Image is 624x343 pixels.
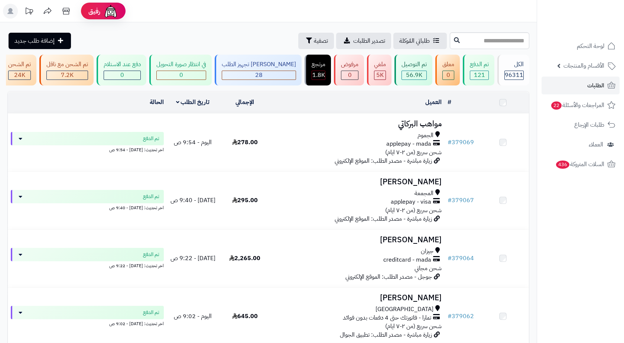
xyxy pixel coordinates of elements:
[88,7,100,16] span: رفيق
[474,71,485,80] span: 121
[9,71,30,80] div: 24023
[341,71,358,80] div: 0
[148,55,213,85] a: في انتظار صورة التحويل 0
[20,4,38,20] a: تحديثات المنصة
[312,71,325,80] div: 1836
[170,254,215,263] span: [DATE] - 9:22 ص
[157,71,206,80] div: 0
[542,155,620,173] a: السلات المتروكة436
[470,60,489,69] div: تم الدفع
[365,55,393,85] a: ملغي 5K
[298,33,334,49] button: تصفية
[104,71,140,80] div: 0
[11,145,164,153] div: اخر تحديث: [DATE] - 9:54 ص
[340,330,432,339] span: زيارة مباشرة - مصدر الطلب: تطبيق الجوال
[143,135,159,142] span: تم الدفع
[573,10,617,25] img: logo-2.png
[353,36,385,45] span: تصدير الطلبات
[143,193,159,200] span: تم الدفع
[415,189,433,198] span: المجمعة
[496,55,531,85] a: الكل96311
[448,196,452,205] span: #
[143,251,159,258] span: تم الدفع
[314,36,328,45] span: تصفية
[104,60,141,69] div: دفع عند الاستلام
[176,98,210,107] a: تاريخ الطلب
[587,80,604,91] span: الطلبات
[425,98,442,107] a: العميل
[274,120,442,128] h3: مواهب البركاتي
[232,312,258,321] span: 645.00
[563,61,604,71] span: الأقسام والمنتجات
[542,77,620,94] a: الطلبات
[9,33,71,49] a: إضافة طلب جديد
[374,60,386,69] div: ملغي
[391,198,431,206] span: applepay - visa
[14,71,25,80] span: 24K
[335,214,432,223] span: زيارة مباشرة - مصدر الطلب: الموقع الإلكتروني
[461,55,496,85] a: تم الدفع 121
[143,309,159,316] span: تم الدفع
[448,138,452,147] span: #
[174,138,212,147] span: اليوم - 9:54 ص
[448,138,474,147] a: #379069
[385,206,442,215] span: شحن سريع (من ٢-٧ ايام)
[341,60,358,69] div: مرفوض
[11,203,164,211] div: اخر تحديث: [DATE] - 9:40 ص
[46,60,88,69] div: تم الشحن مع ناقل
[385,322,442,331] span: شحن سريع (من ٢-٧ ايام)
[335,156,432,165] span: زيارة مباشرة - مصدر الطلب: الموقع الإلكتروني
[551,101,562,110] span: 22
[448,312,474,321] a: #379062
[38,55,95,85] a: تم الشحن مع ناقل 7.2K
[11,261,164,269] div: اخر تحديث: [DATE] - 9:22 ص
[120,71,124,80] span: 0
[406,71,422,80] span: 56.9K
[448,254,452,263] span: #
[312,60,325,69] div: مرتجع
[179,71,183,80] span: 0
[332,55,365,85] a: مرفوض 0
[213,55,303,85] a: [PERSON_NAME] تجهيز الطلب 28
[402,71,426,80] div: 56949
[555,159,604,169] span: السلات المتروكة
[577,41,604,51] span: لوحة التحكم
[415,264,442,273] span: شحن مجاني
[448,254,474,263] a: #379064
[274,236,442,244] h3: [PERSON_NAME]
[376,71,384,80] span: 5K
[434,55,461,85] a: معلق 0
[421,247,433,256] span: جيزان
[376,305,433,314] span: [GEOGRAPHIC_DATA]
[393,55,434,85] a: تم التوصيل 56.9K
[14,36,55,45] span: إضافة طلب جديد
[542,136,620,153] a: العملاء
[47,71,88,80] div: 7222
[336,33,391,49] a: تصدير الطلبات
[374,71,386,80] div: 4995
[150,98,164,107] a: الحالة
[470,71,488,80] div: 121
[312,71,325,80] span: 1.8K
[574,120,604,130] span: طلبات الإرجاع
[448,312,452,321] span: #
[156,60,206,69] div: في انتظار صورة التحويل
[504,60,524,69] div: الكل
[348,71,352,80] span: 0
[222,71,296,80] div: 28
[222,60,296,69] div: [PERSON_NAME] تجهيز الطلب
[399,36,430,45] span: طلباتي المُوكلة
[446,71,450,80] span: 0
[274,294,442,302] h3: [PERSON_NAME]
[170,196,215,205] span: [DATE] - 9:40 ص
[345,272,432,281] span: جوجل - مصدر الطلب: الموقع الإلكتروني
[393,33,447,49] a: طلباتي المُوكلة
[255,71,263,80] span: 28
[542,37,620,55] a: لوحة التحكم
[303,55,332,85] a: مرتجع 1.8K
[589,139,603,150] span: العملاء
[443,71,454,80] div: 0
[385,148,442,157] span: شحن سريع (من ٢-٧ ايام)
[402,60,427,69] div: تم التوصيل
[235,98,254,107] a: الإجمالي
